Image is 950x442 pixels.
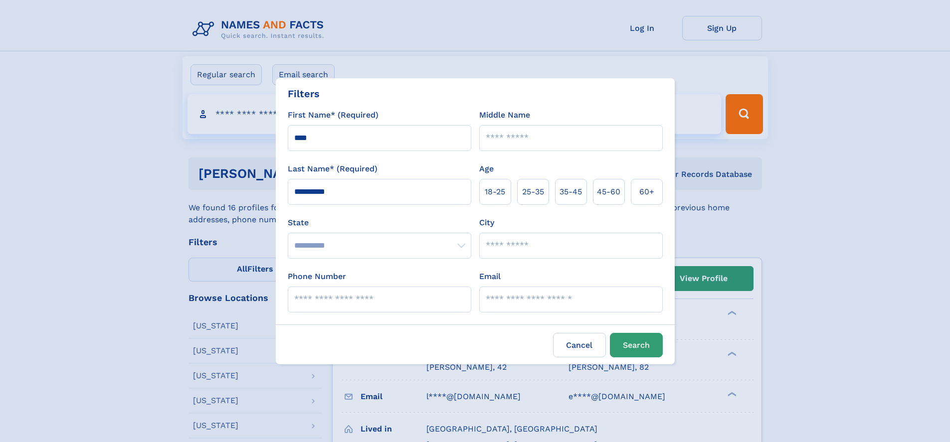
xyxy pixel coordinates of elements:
[288,109,379,121] label: First Name* (Required)
[610,333,663,357] button: Search
[639,186,654,198] span: 60+
[553,333,606,357] label: Cancel
[560,186,582,198] span: 35‑45
[479,109,530,121] label: Middle Name
[479,271,501,283] label: Email
[288,86,320,101] div: Filters
[479,217,494,229] label: City
[288,163,378,175] label: Last Name* (Required)
[479,163,494,175] label: Age
[288,271,346,283] label: Phone Number
[485,186,505,198] span: 18‑25
[288,217,471,229] label: State
[597,186,620,198] span: 45‑60
[522,186,544,198] span: 25‑35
